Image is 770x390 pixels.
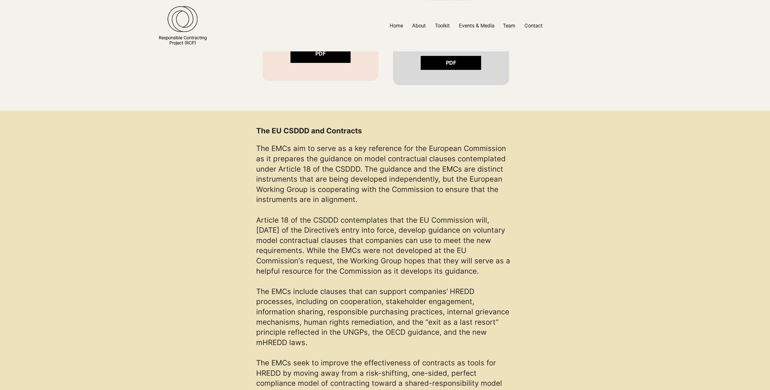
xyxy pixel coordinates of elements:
[430,19,454,32] a: Toolkit
[454,19,498,32] a: Events & Media
[446,59,456,67] span: PDF
[521,19,546,32] p: Contact
[159,35,207,45] a: Responsible ContractingProject (RCP)
[315,50,326,58] span: PDF
[456,19,497,32] p: Events & Media
[520,19,547,32] a: Contact
[256,276,514,347] p: The EMCs include clauses that can support companies’ HREDD processes, including on cooperation, s...
[290,45,351,63] a: PDF
[409,19,429,32] p: About
[387,19,406,32] p: Home
[256,144,510,275] span: The EMCs aim to serve as a key reference for the European Commission as it prepares the guidance ...
[312,19,620,32] nav: Site
[421,56,481,70] a: PDF
[498,19,520,32] a: Team
[408,19,430,32] a: About
[256,126,362,135] span: The EU CSDDD and Contracts
[432,19,453,32] p: Toolkit
[500,19,518,32] p: Team
[385,19,408,32] a: Home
